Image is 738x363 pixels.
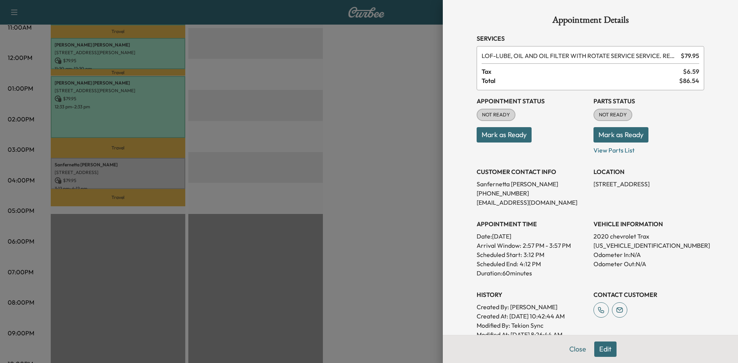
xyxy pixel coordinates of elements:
span: Tax [482,67,683,76]
p: Created At : [DATE] 10:42:44 AM [477,312,587,321]
h3: Appointment Status [477,96,587,106]
h3: CUSTOMER CONTACT INFO [477,167,587,176]
button: Close [564,341,591,357]
p: Odometer Out: N/A [593,259,704,269]
h1: Appointment Details [477,15,704,28]
button: Edit [594,341,617,357]
button: Mark as Ready [593,127,648,143]
p: Modified By : Tekion Sync [477,321,587,330]
span: LUBE, OIL AND OIL FILTER WITH ROTATE SERVICE SERVICE. RESET OIL LIFE MONITOR. HAZARDOUS WASTE FEE... [482,51,678,60]
p: 4:12 PM [520,259,541,269]
p: Arrival Window: [477,241,587,250]
span: NOT READY [594,111,632,119]
h3: Services [477,34,704,43]
p: Created By : [PERSON_NAME] [477,302,587,312]
p: 3:12 PM [524,250,544,259]
p: Scheduled Start: [477,250,522,259]
h3: Parts Status [593,96,704,106]
h3: CONTACT CUSTOMER [593,290,704,299]
p: View Parts List [593,143,704,155]
p: Date: [DATE] [477,232,587,241]
span: $ 79.95 [681,51,699,60]
p: [US_VEHICLE_IDENTIFICATION_NUMBER] [593,241,704,250]
p: Scheduled End: [477,259,518,269]
p: [STREET_ADDRESS] [593,179,704,189]
p: [PHONE_NUMBER] [477,189,587,198]
p: Odometer In: N/A [593,250,704,259]
p: 2020 chevrolet Trax [593,232,704,241]
button: Mark as Ready [477,127,532,143]
span: $ 6.59 [683,67,699,76]
h3: VEHICLE INFORMATION [593,219,704,229]
span: 2:57 PM - 3:57 PM [523,241,571,250]
span: NOT READY [477,111,515,119]
span: Total [482,76,679,85]
p: Modified At : [DATE] 8:26:44 AM [477,330,587,339]
p: Duration: 60 minutes [477,269,587,278]
span: $ 86.54 [679,76,699,85]
p: Sanfernetta [PERSON_NAME] [477,179,587,189]
p: [EMAIL_ADDRESS][DOMAIN_NAME] [477,198,587,207]
h3: APPOINTMENT TIME [477,219,587,229]
h3: History [477,290,587,299]
h3: LOCATION [593,167,704,176]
